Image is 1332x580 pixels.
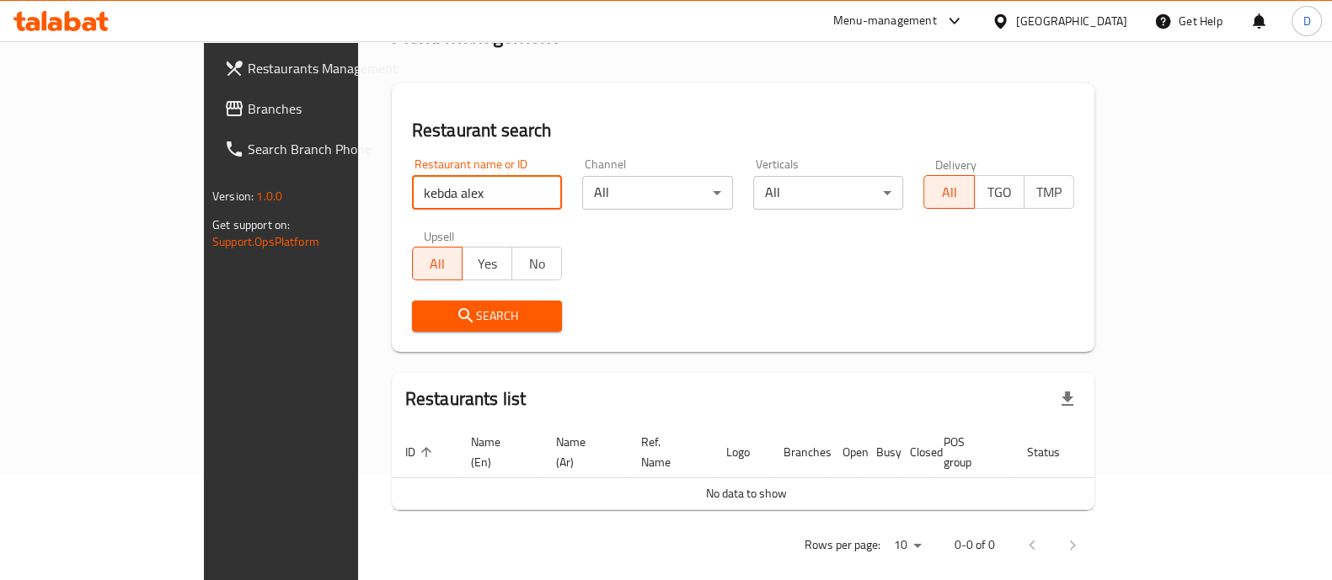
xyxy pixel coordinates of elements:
[974,175,1024,209] button: TGO
[935,158,977,170] label: Delivery
[212,231,319,253] a: Support.OpsPlatform
[955,535,995,556] p: 0-0 of 0
[713,427,770,478] th: Logo
[1016,12,1127,30] div: [GEOGRAPHIC_DATA]
[212,214,290,236] span: Get support on:
[469,252,506,276] span: Yes
[405,442,437,462] span: ID
[256,185,282,207] span: 1.0.0
[887,533,928,558] div: Rows per page:
[412,176,563,210] input: Search for restaurant name or ID..
[829,427,863,478] th: Open
[556,432,607,472] span: Name (Ar)
[706,482,787,504] span: No data to show
[211,129,426,169] a: Search Branch Phone
[1303,12,1310,30] span: D
[982,180,1018,205] span: TGO
[770,427,829,478] th: Branches
[753,176,904,210] div: All
[1031,180,1067,205] span: TMP
[833,11,937,31] div: Menu-management
[211,48,426,88] a: Restaurants Management
[944,432,993,472] span: POS group
[392,23,558,50] h2: Menu management
[519,252,555,276] span: No
[511,247,562,280] button: No
[582,176,733,210] div: All
[248,139,413,159] span: Search Branch Phone
[412,118,1074,143] h2: Restaurant search
[405,386,526,412] h2: Restaurants list
[931,180,967,205] span: All
[471,432,522,472] span: Name (En)
[805,535,880,556] p: Rows per page:
[248,58,413,78] span: Restaurants Management
[863,427,896,478] th: Busy
[424,230,455,242] label: Upsell
[425,306,549,327] span: Search
[420,252,456,276] span: All
[392,427,1160,510] table: enhanced table
[1047,379,1088,419] div: Export file
[412,301,563,332] button: Search
[211,88,426,129] a: Branches
[212,185,254,207] span: Version:
[896,427,930,478] th: Closed
[1027,442,1082,462] span: Status
[1024,175,1074,209] button: TMP
[462,247,512,280] button: Yes
[641,432,693,472] span: Ref. Name
[248,98,413,119] span: Branches
[923,175,974,209] button: All
[412,247,463,280] button: All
